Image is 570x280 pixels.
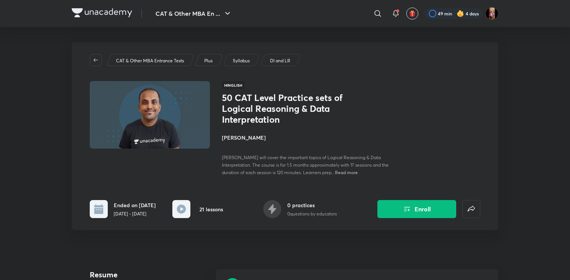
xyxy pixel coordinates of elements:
a: Plus [203,57,214,64]
span: Read more [335,169,358,175]
button: avatar [406,8,418,20]
h6: 0 practices [287,201,337,209]
button: Enroll [377,200,456,218]
a: Company Logo [72,8,132,19]
img: Thumbnail [89,80,211,149]
span: Hinglish [222,81,244,89]
p: [DATE] - [DATE] [114,211,156,217]
img: Aayushi Kumari [486,7,498,20]
h6: Ended on [DATE] [114,201,156,209]
span: [PERSON_NAME] will cover the important topics of Logical Reasoning & Data Interpretation. The cou... [222,155,389,175]
p: Syllabus [233,57,250,64]
p: DI and LR [270,57,290,64]
h1: 50 CAT Level Practice sets of Logical Reasoning & Data Interpretation [222,92,345,125]
p: 0 questions by educators [287,211,337,217]
p: Plus [204,57,213,64]
img: Company Logo [72,8,132,17]
button: CAT & Other MBA En ... [151,6,237,21]
h6: 21 lessons [199,205,223,213]
img: avatar [409,10,416,17]
h4: [PERSON_NAME] [222,134,390,142]
img: streak [457,10,464,17]
p: CAT & Other MBA Entrance Tests [116,57,184,64]
a: Syllabus [232,57,251,64]
a: DI and LR [269,57,292,64]
a: CAT & Other MBA Entrance Tests [115,57,185,64]
button: false [462,200,480,218]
